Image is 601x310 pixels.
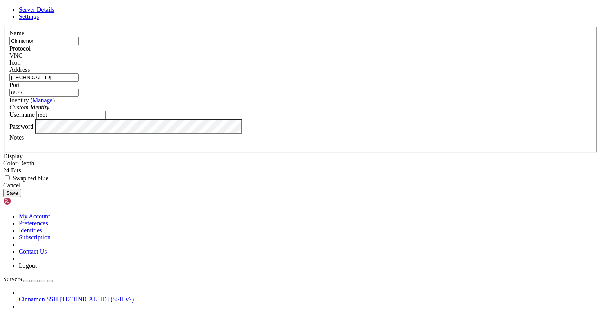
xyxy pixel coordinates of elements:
[3,167,21,174] span: 24 Bits
[59,296,134,303] span: [TECHNICAL_ID] (SSH v2)
[19,213,50,219] a: My Account
[9,30,24,36] label: Name
[19,289,598,303] li: Cinnamon SSH [TECHNICAL_ID] (SSH v2)
[19,220,48,227] a: Preferences
[19,6,54,13] a: Server Details
[9,59,20,66] label: Icon
[19,262,37,269] a: Logout
[36,111,106,119] input: Login Username
[3,175,49,181] label: If the colors of your display appear wrong (blues appear orange or red, etc.), it may be that you...
[9,97,55,103] label: Identity
[9,52,592,59] div: VNC
[3,153,23,160] label: Display
[9,66,30,73] label: Address
[31,97,55,103] span: ( )
[32,97,53,103] a: Manage
[9,134,24,141] label: Notes
[5,175,10,180] input: Swap red blue
[3,276,22,282] span: Servers
[9,111,35,118] label: Username
[9,52,23,59] span: VNC
[3,276,53,282] a: Servers
[9,82,20,88] label: Port
[19,296,598,303] a: Cinnamon SSH [TECHNICAL_ID] (SSH v2)
[9,104,592,111] div: Custom Identity
[9,73,79,82] input: Host Name or IP
[19,227,42,234] a: Identities
[9,89,79,97] input: Port Number
[19,248,47,255] a: Contact Us
[13,175,49,181] span: Swap red blue
[9,37,79,45] input: Server Name
[9,104,49,111] i: Custom Identity
[3,189,21,197] button: Save
[19,296,58,303] span: Cinnamon SSH
[9,123,33,129] label: Password
[3,197,48,205] img: Shellngn
[3,160,34,167] label: The color depth to request, in bits-per-pixel.
[9,45,31,52] label: Protocol
[19,234,50,241] a: Subscription
[3,182,598,189] div: Cancel
[3,167,598,174] div: 24 Bits
[19,13,39,20] a: Settings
